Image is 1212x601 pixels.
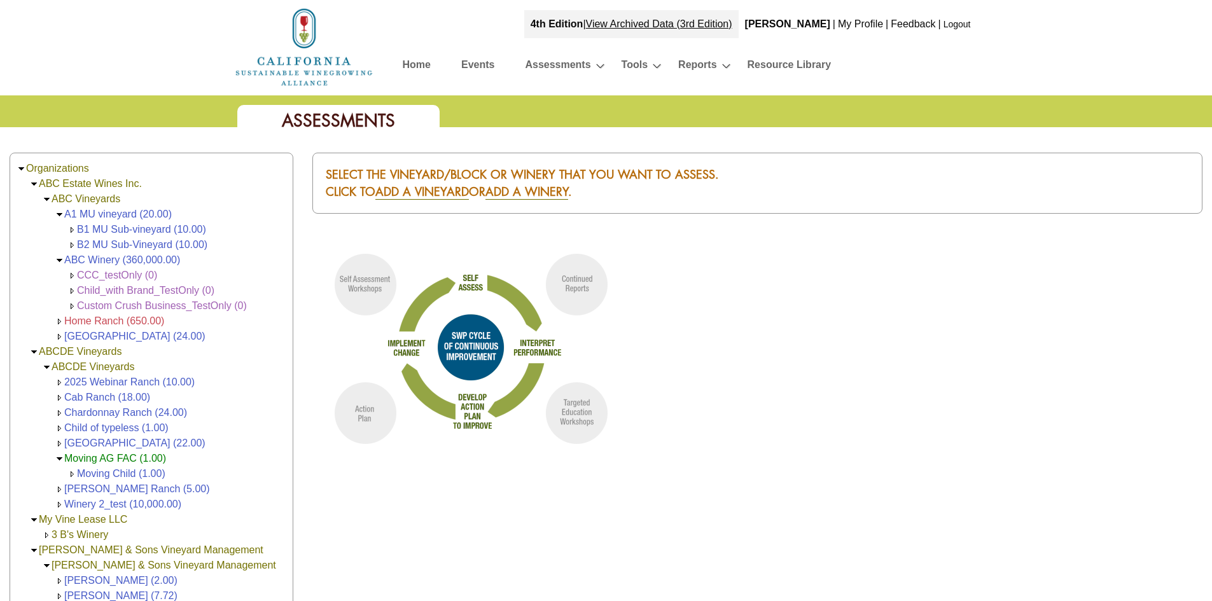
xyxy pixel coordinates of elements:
a: View Archived Data (3rd Edition) [586,18,732,29]
div: | [937,10,942,38]
a: Cab Ranch (18.00) [64,392,150,403]
a: My Profile [838,18,883,29]
img: Collapse ABC Vineyards [42,195,52,204]
a: ABCDE Vineyards [39,346,122,357]
a: Child_with Brand_TestOnly (0) [77,285,214,296]
a: Feedback [891,18,935,29]
a: [PERSON_NAME] (7.72) [64,590,178,601]
a: ADD a VINEYARD [375,184,469,200]
a: Custom Crush Business_TestOnly (0) [77,300,247,311]
span: Assessments [282,109,395,132]
strong: 4th Edition [531,18,583,29]
a: [PERSON_NAME] (2.00) [64,575,178,586]
a: ABC Vineyards [52,193,120,204]
a: My Vine Lease LLC [39,514,127,525]
span: Select the Vineyard/Block or Winery that you want to assess. Click to or . [326,167,719,200]
a: [PERSON_NAME] & Sons Vineyard Management [52,560,276,570]
img: logo_cswa2x.png [234,6,374,88]
a: Chardonnay Ranch (24.00) [64,407,187,418]
a: Child of typeless (1.00) [64,422,169,433]
a: ABC Estate Wines Inc. [39,178,142,189]
a: Winery 2_test (10,000.00) [64,499,181,509]
a: CCC_testOnly (0) [77,270,157,280]
a: ABCDE Vineyards [52,361,134,372]
img: Collapse ABC Winery (360,000.00) [55,256,64,265]
div: | [524,10,739,38]
a: Logout [944,19,971,29]
a: [GEOGRAPHIC_DATA] (22.00) [64,438,205,448]
img: Collapse ABCDE Vineyards [29,347,39,357]
a: Moving Child (1.00) [77,468,165,479]
a: Home Ranch (650.00) [64,315,164,326]
a: Tools [622,56,648,78]
div: | [832,10,837,38]
a: [PERSON_NAME] & Sons Vineyard Management [39,544,263,555]
a: Home [403,56,431,78]
a: [GEOGRAPHIC_DATA] (24.00) [64,331,205,342]
a: 3 B's Winery [52,529,108,540]
a: [PERSON_NAME] Ranch (5.00) [64,483,210,494]
img: Collapse <span style='color: green;'>Moving AG FAC (1.00)</span> [55,454,64,464]
a: B2 MU Sub-Vineyard (10.00) [77,239,207,250]
img: swp_cycle.png [312,242,630,453]
a: Reports [678,56,716,78]
b: [PERSON_NAME] [745,18,830,29]
img: Collapse ABCDE Vineyards [42,363,52,372]
img: Collapse A1 MU vineyard (20.00) [55,210,64,219]
img: Collapse Valdez & Sons Vineyard Management [29,546,39,555]
a: 2025 Webinar Ranch (10.00) [64,376,195,387]
div: | [884,10,889,38]
a: ADD a WINERY [485,184,568,200]
a: Home [234,41,374,52]
img: Collapse Valdez & Sons Vineyard Management [42,561,52,570]
img: Collapse ABC Estate Wines Inc. [29,179,39,189]
a: Resource Library [748,56,832,78]
a: Events [461,56,494,78]
img: Collapse Organizations [17,164,26,174]
a: Organizations [26,163,89,174]
a: Assessments [525,56,590,78]
img: Collapse My Vine Lease LLC [29,515,39,525]
a: A1 MU vineyard (20.00) [64,209,172,219]
a: ABC Winery (360,000.00) [64,254,180,265]
a: Moving AG FAC (1.00) [64,453,166,464]
a: B1 MU Sub-vineyard (10.00) [77,224,206,235]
